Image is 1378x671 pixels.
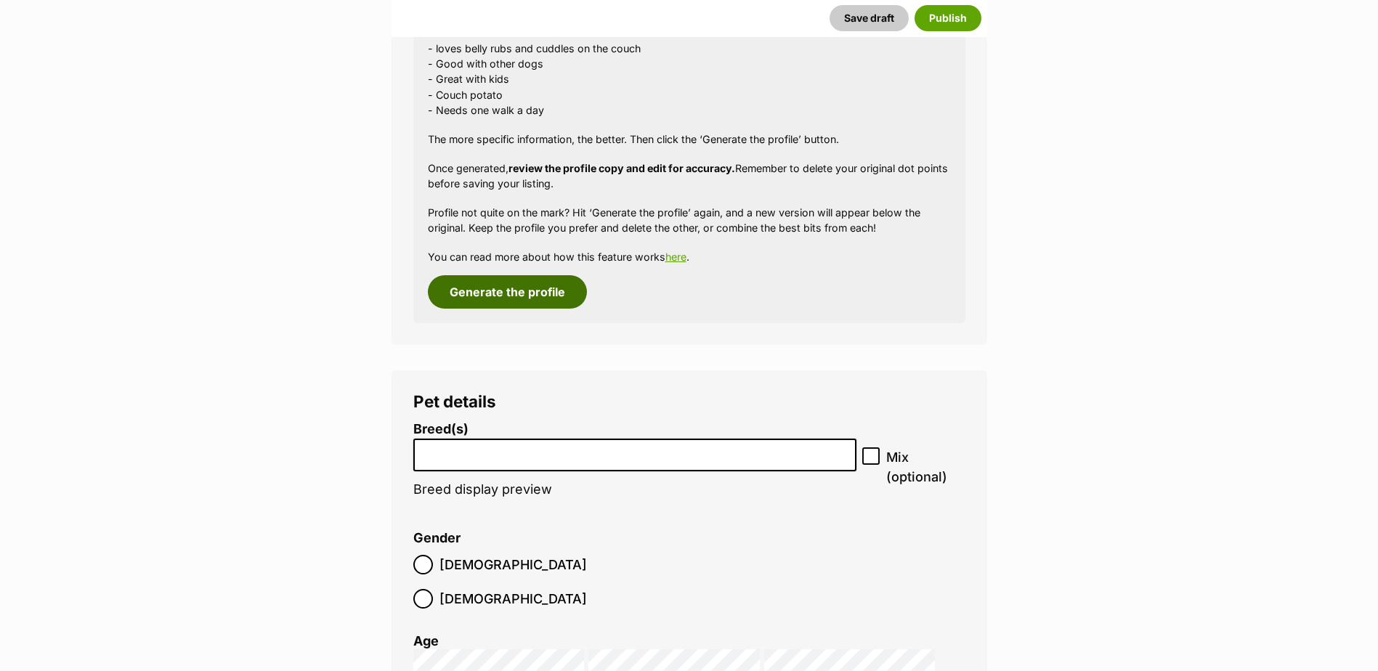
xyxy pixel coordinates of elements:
[428,160,951,192] p: Once generated, Remember to delete your original dot points before saving your listing.
[439,555,587,574] span: [DEMOGRAPHIC_DATA]
[428,205,951,236] p: Profile not quite on the mark? Hit ‘Generate the profile’ again, and a new version will appear be...
[428,131,951,147] p: The more specific information, the better. Then click the ‘Generate the profile’ button.
[413,422,857,437] label: Breed(s)
[830,5,909,31] button: Save draft
[428,249,951,264] p: You can read more about how this feature works .
[886,447,965,487] span: Mix (optional)
[413,391,496,411] span: Pet details
[439,589,587,609] span: [DEMOGRAPHIC_DATA]
[413,531,461,546] label: Gender
[428,41,951,118] p: - loves belly rubs and cuddles on the couch - Good with other dogs - Great with kids - Couch pota...
[665,251,686,263] a: here
[413,422,857,513] li: Breed display preview
[428,275,587,309] button: Generate the profile
[413,633,439,648] label: Age
[508,162,735,174] strong: review the profile copy and edit for accuracy.
[915,5,981,31] button: Publish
